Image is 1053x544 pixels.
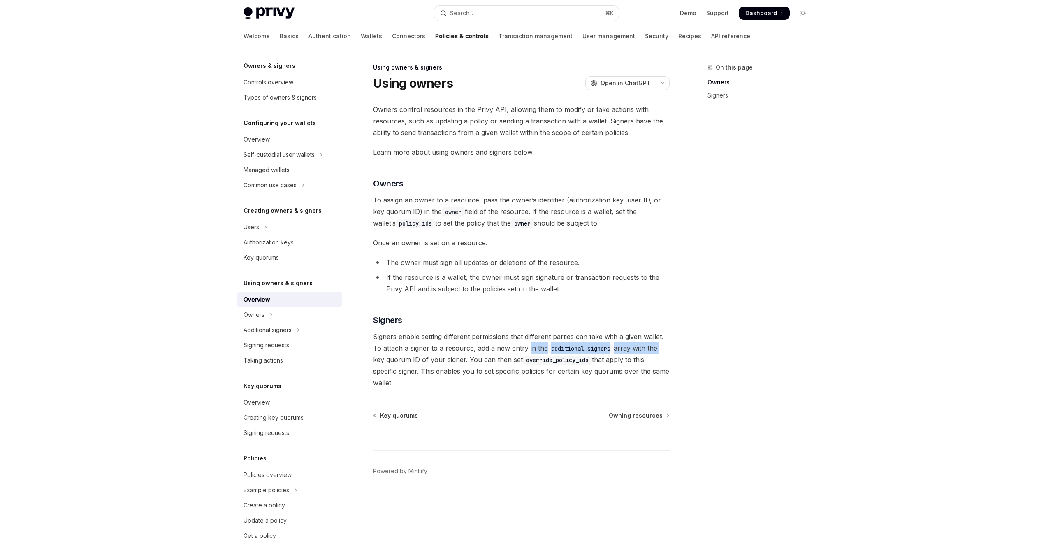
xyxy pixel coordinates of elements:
button: Toggle Owners section [237,307,342,322]
a: Controls overview [237,75,342,90]
a: Creating key quorums [237,410,342,425]
a: Update a policy [237,513,342,528]
li: If the resource is a wallet, the owner must sign signature or transaction requests to the Privy A... [373,272,670,295]
a: Powered by Mintlify [373,467,427,475]
a: Recipes [678,26,701,46]
div: Users [244,222,259,232]
a: Demo [680,9,696,17]
div: Owners [244,310,264,320]
span: Learn more about using owners and signers below. [373,146,670,158]
a: Wallets [361,26,382,46]
button: Open in ChatGPT [585,76,656,90]
a: Owners [707,76,816,89]
span: Key quorums [380,411,418,420]
code: policy_ids [396,219,435,228]
div: Self-custodial user wallets [244,150,315,160]
h5: Policies [244,453,267,463]
a: Signers [707,89,816,102]
a: Authorization keys [237,235,342,250]
a: Transaction management [499,26,573,46]
a: Security [645,26,668,46]
a: Taking actions [237,353,342,368]
span: Once an owner is set on a resource: [373,237,670,249]
div: Example policies [244,485,289,495]
div: Common use cases [244,180,297,190]
div: Get a policy [244,531,276,541]
code: owner [511,219,534,228]
h1: Using owners [373,76,453,91]
button: Toggle Users section [237,220,342,235]
div: Managed wallets [244,165,290,175]
code: owner [442,207,465,216]
span: ⌘ K [605,10,614,16]
code: override_policy_ids [523,356,592,365]
h5: Creating owners & signers [244,206,322,216]
h5: Owners & signers [244,61,295,71]
button: Open search [434,6,619,21]
li: The owner must sign all updates or deletions of the resource. [373,257,670,268]
span: Signers enable setting different permissions that different parties can take with a given wallet.... [373,331,670,388]
a: Support [706,9,729,17]
div: Creating key quorums [244,413,304,423]
div: Update a policy [244,516,287,525]
div: Overview [244,295,270,305]
a: Policies & controls [435,26,489,46]
h5: Configuring your wallets [244,118,316,128]
button: Toggle Common use cases section [237,178,342,193]
button: Toggle Self-custodial user wallets section [237,147,342,162]
div: Create a policy [244,500,285,510]
a: Overview [237,292,342,307]
h5: Using owners & signers [244,278,313,288]
div: Overview [244,398,270,407]
div: Controls overview [244,77,293,87]
a: Authentication [308,26,351,46]
a: Overview [237,132,342,147]
div: Search... [450,8,473,18]
a: Dashboard [739,7,790,20]
span: Dashboard [745,9,777,17]
button: Toggle Example policies section [237,483,342,498]
div: Signing requests [244,428,289,438]
a: Key quorums [374,411,418,420]
span: Owning resources [609,411,663,420]
img: light logo [244,7,295,19]
div: Policies overview [244,470,292,480]
a: Signing requests [237,338,342,353]
a: API reference [711,26,750,46]
code: additional_signers [548,344,614,353]
a: Types of owners & signers [237,90,342,105]
a: Key quorums [237,250,342,265]
a: Managed wallets [237,163,342,177]
button: Toggle Additional signers section [237,323,342,337]
a: Policies overview [237,467,342,482]
div: Types of owners & signers [244,93,317,102]
a: Connectors [392,26,425,46]
h5: Key quorums [244,381,281,391]
div: Overview [244,135,270,144]
div: Key quorums [244,253,279,263]
a: Welcome [244,26,270,46]
a: Create a policy [237,498,342,513]
span: Owners [373,178,403,189]
span: Owners control resources in the Privy API, allowing them to modify or take actions with resources... [373,104,670,138]
span: Signers [373,314,402,326]
button: Toggle dark mode [796,7,809,20]
div: Using owners & signers [373,63,670,72]
span: To assign an owner to a resource, pass the owner’s identifier (authorization key, user ID, or key... [373,194,670,229]
a: User management [582,26,635,46]
a: Owning resources [609,411,669,420]
a: Signing requests [237,425,342,440]
div: Additional signers [244,325,292,335]
a: Overview [237,395,342,410]
div: Signing requests [244,340,289,350]
a: Get a policy [237,528,342,543]
div: Authorization keys [244,237,294,247]
div: Taking actions [244,356,283,365]
a: Basics [280,26,299,46]
span: Open in ChatGPT [601,79,651,87]
span: On this page [716,63,753,72]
